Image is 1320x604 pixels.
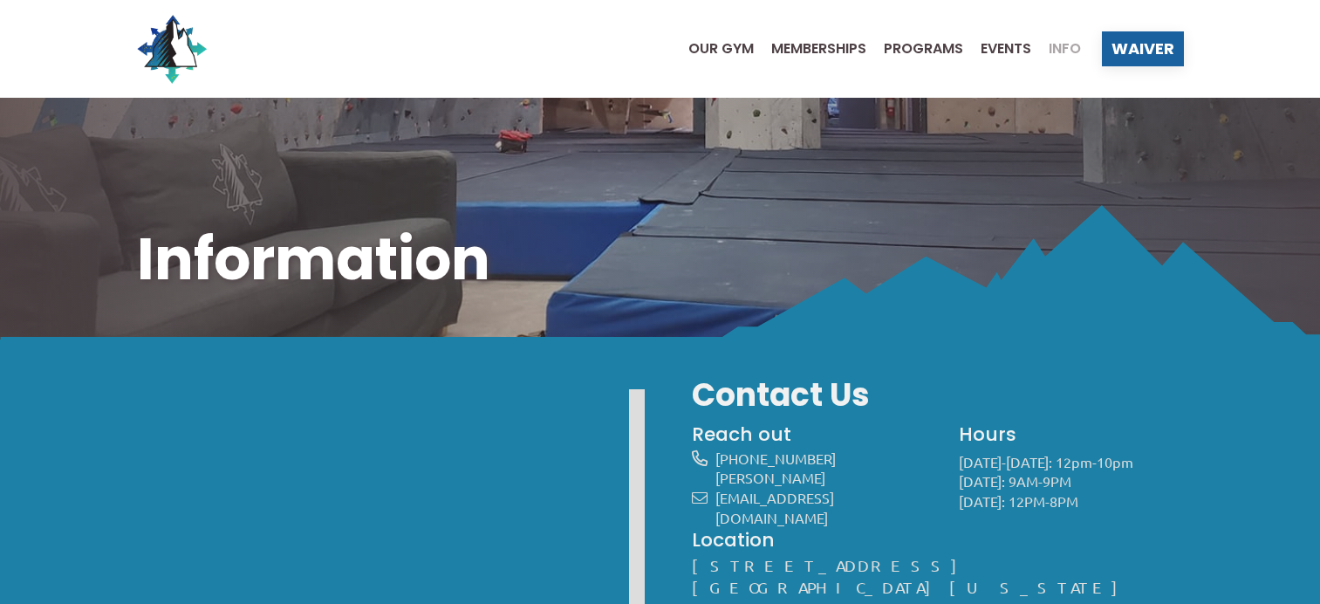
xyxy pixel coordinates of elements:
span: Events [981,42,1031,56]
span: Programs [884,42,963,56]
a: Memberships [754,42,866,56]
a: Waiver [1102,31,1184,66]
h3: Contact Us [692,374,1184,417]
span: Memberships [771,42,866,56]
a: Our Gym [671,42,754,56]
a: Events [963,42,1031,56]
img: North Wall Logo [137,14,207,84]
h4: Hours [959,422,1184,448]
h4: Location [692,527,1184,553]
span: Our Gym [688,42,754,56]
span: Waiver [1111,41,1174,57]
h4: Reach out [692,422,930,448]
p: [DATE]-[DATE]: 12pm-10pm [DATE]: 9AM-9PM [DATE]: 12PM-8PM [959,452,1184,511]
a: [PHONE_NUMBER] [715,450,836,467]
a: [STREET_ADDRESS][GEOGRAPHIC_DATA][US_STATE] [692,556,1136,596]
span: Info [1049,42,1081,56]
a: [PERSON_NAME][EMAIL_ADDRESS][DOMAIN_NAME] [715,469,834,525]
a: Programs [866,42,963,56]
a: Info [1031,42,1081,56]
